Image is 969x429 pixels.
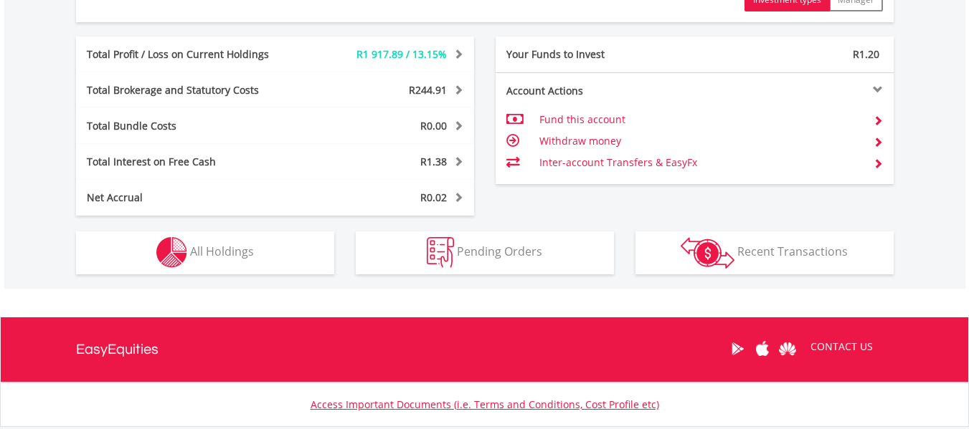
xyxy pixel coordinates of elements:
[539,109,861,130] td: Fund this account
[420,191,447,204] span: R0.02
[190,244,254,259] span: All Holdings
[156,237,187,268] img: holdings-wht.png
[775,327,800,371] a: Huawei
[427,237,454,268] img: pending_instructions-wht.png
[539,152,861,173] td: Inter-account Transfers & EasyFx
[725,327,750,371] a: Google Play
[737,244,848,259] span: Recent Transactions
[800,327,883,367] a: CONTACT US
[853,47,879,61] span: R1.20
[457,244,542,259] span: Pending Orders
[76,191,308,205] div: Net Accrual
[539,130,861,152] td: Withdraw money
[76,83,308,97] div: Total Brokerage and Statutory Costs
[420,155,447,168] span: R1.38
[311,397,659,411] a: Access Important Documents (i.e. Terms and Conditions, Cost Profile etc)
[356,231,614,274] button: Pending Orders
[496,84,695,98] div: Account Actions
[76,317,159,382] a: EasyEquities
[76,119,308,133] div: Total Bundle Costs
[356,47,447,61] span: R1 917.89 / 13.15%
[409,83,447,97] span: R244.91
[76,231,334,274] button: All Holdings
[496,47,695,62] div: Your Funds to Invest
[420,119,447,132] span: R0.00
[635,231,894,274] button: Recent Transactions
[681,237,734,269] img: transactions-zar-wht.png
[750,327,775,371] a: Apple
[76,47,308,62] div: Total Profit / Loss on Current Holdings
[76,155,308,169] div: Total Interest on Free Cash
